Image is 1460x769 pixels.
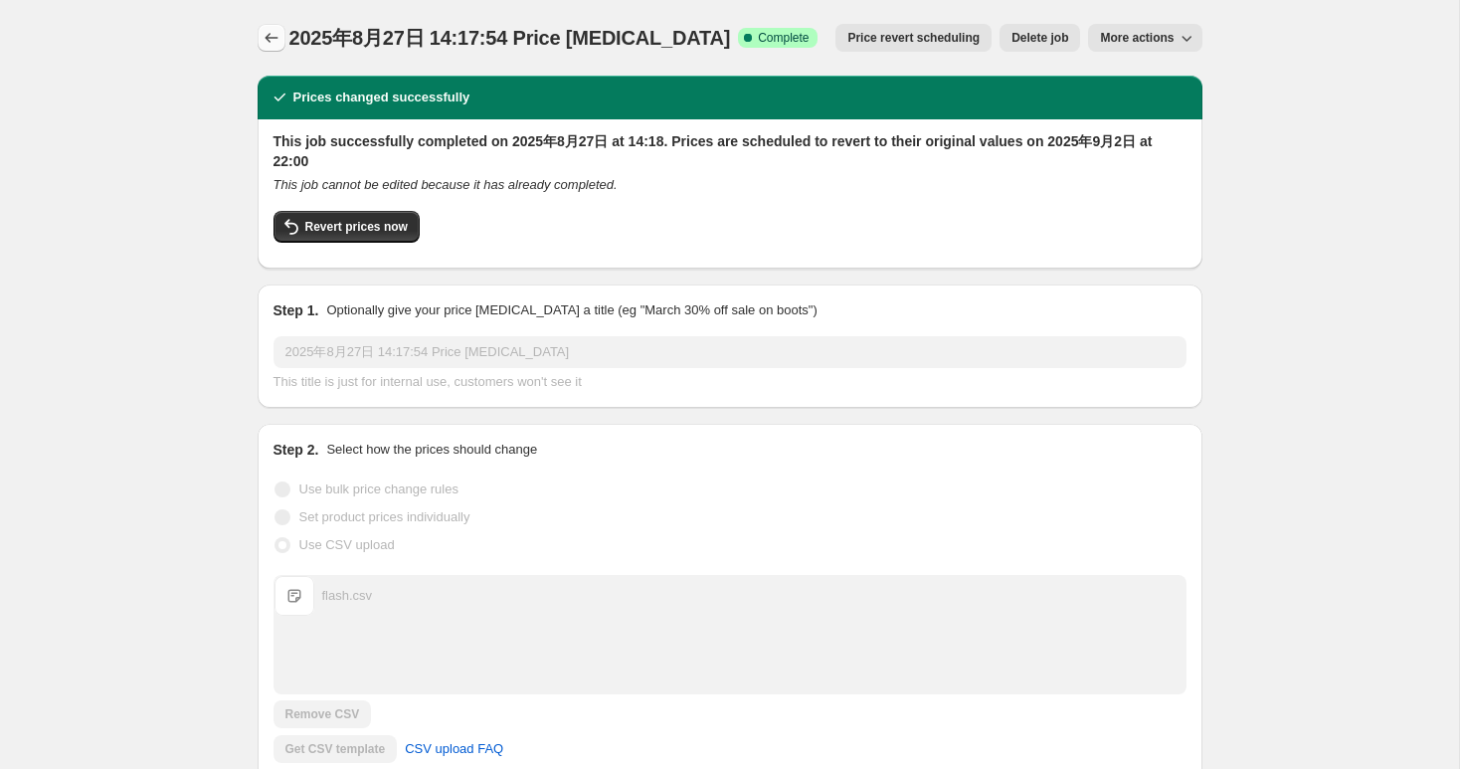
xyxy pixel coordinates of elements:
h2: Step 2. [274,440,319,460]
p: Optionally give your price [MEDICAL_DATA] a title (eg "March 30% off sale on boots") [326,300,817,320]
input: 30% off holiday sale [274,336,1186,368]
span: 2025年8月27日 14:17:54 Price [MEDICAL_DATA] [289,27,731,49]
span: Complete [758,30,809,46]
button: Price revert scheduling [835,24,992,52]
span: Delete job [1011,30,1068,46]
span: CSV upload FAQ [405,739,503,759]
button: More actions [1088,24,1201,52]
a: CSV upload FAQ [393,733,515,765]
span: More actions [1100,30,1174,46]
button: Price change jobs [258,24,285,52]
span: Use bulk price change rules [299,481,458,496]
button: Revert prices now [274,211,420,243]
span: Revert prices now [305,219,408,235]
h2: This job successfully completed on 2025年8月27日 at 14:18. Prices are scheduled to revert to their o... [274,131,1186,171]
span: Set product prices individually [299,509,470,524]
h2: Prices changed successfully [293,88,470,107]
span: Price revert scheduling [847,30,980,46]
span: Use CSV upload [299,537,395,552]
i: This job cannot be edited because it has already completed. [274,177,618,192]
div: flash.csv [322,586,373,606]
button: Delete job [1000,24,1080,52]
h2: Step 1. [274,300,319,320]
p: Select how the prices should change [326,440,537,460]
span: This title is just for internal use, customers won't see it [274,374,582,389]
